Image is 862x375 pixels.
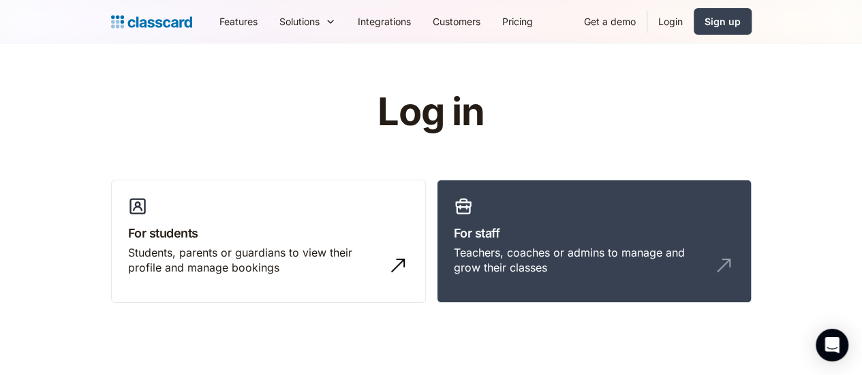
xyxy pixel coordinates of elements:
h3: For students [128,224,409,242]
a: Integrations [347,6,422,37]
a: Login [647,6,694,37]
div: Students, parents or guardians to view their profile and manage bookings [128,245,382,276]
a: Features [209,6,268,37]
h3: For staff [454,224,735,242]
h1: Log in [215,91,647,133]
a: For staffTeachers, coaches or admins to manage and grow their classes [437,180,752,304]
a: Customers [422,6,491,37]
a: Pricing [491,6,544,37]
div: Teachers, coaches or admins to manage and grow their classes [454,245,707,276]
div: Solutions [268,6,347,37]
a: For studentsStudents, parents or guardians to view their profile and manage bookings [111,180,426,304]
a: Get a demo [573,6,647,37]
div: Sign up [705,14,741,29]
a: home [111,12,192,31]
a: Sign up [694,8,752,35]
div: Solutions [279,14,320,29]
div: Open Intercom Messenger [816,329,848,361]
